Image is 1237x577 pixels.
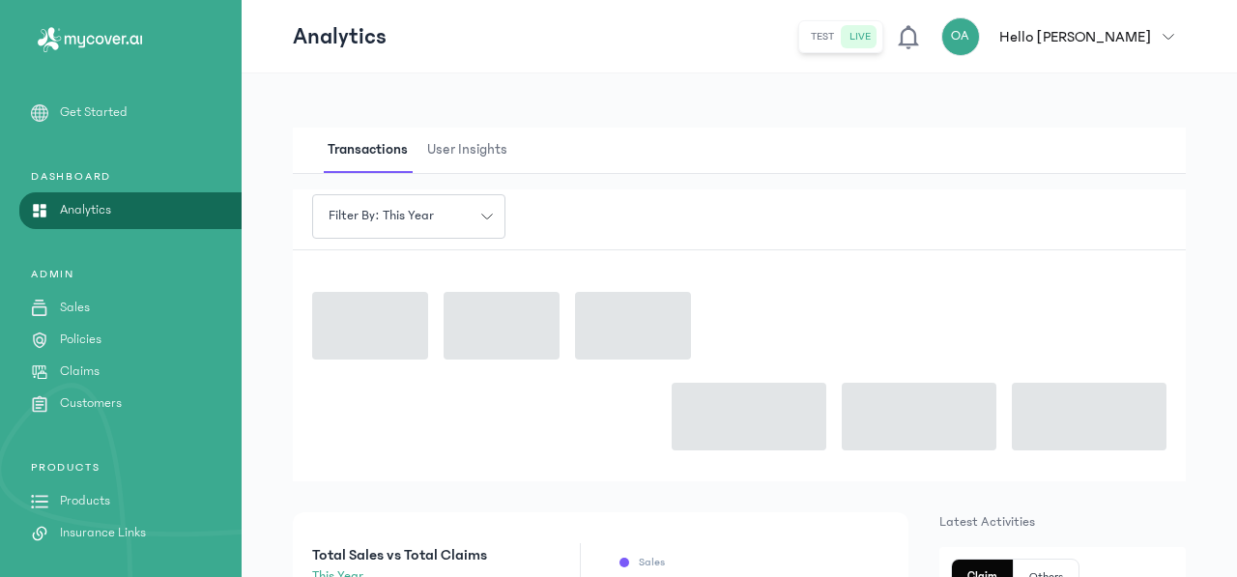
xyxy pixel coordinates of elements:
[999,25,1151,48] p: Hello [PERSON_NAME]
[639,555,665,570] p: Sales
[324,128,423,173] button: Transactions
[60,491,110,511] p: Products
[60,330,101,350] p: Policies
[941,17,980,56] div: OA
[842,25,878,48] button: live
[317,206,446,226] span: Filter by: this year
[324,128,412,173] span: Transactions
[312,194,505,239] button: Filter by: this year
[60,298,90,318] p: Sales
[60,102,128,123] p: Get Started
[803,25,842,48] button: test
[312,543,487,566] p: Total Sales vs Total Claims
[60,200,111,220] p: Analytics
[60,523,146,543] p: Insurance Links
[293,21,387,52] p: Analytics
[60,393,122,414] p: Customers
[423,128,523,173] button: User Insights
[939,512,1186,532] p: Latest Activities
[423,128,511,173] span: User Insights
[941,17,1186,56] button: OAHello [PERSON_NAME]
[60,361,100,382] p: Claims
